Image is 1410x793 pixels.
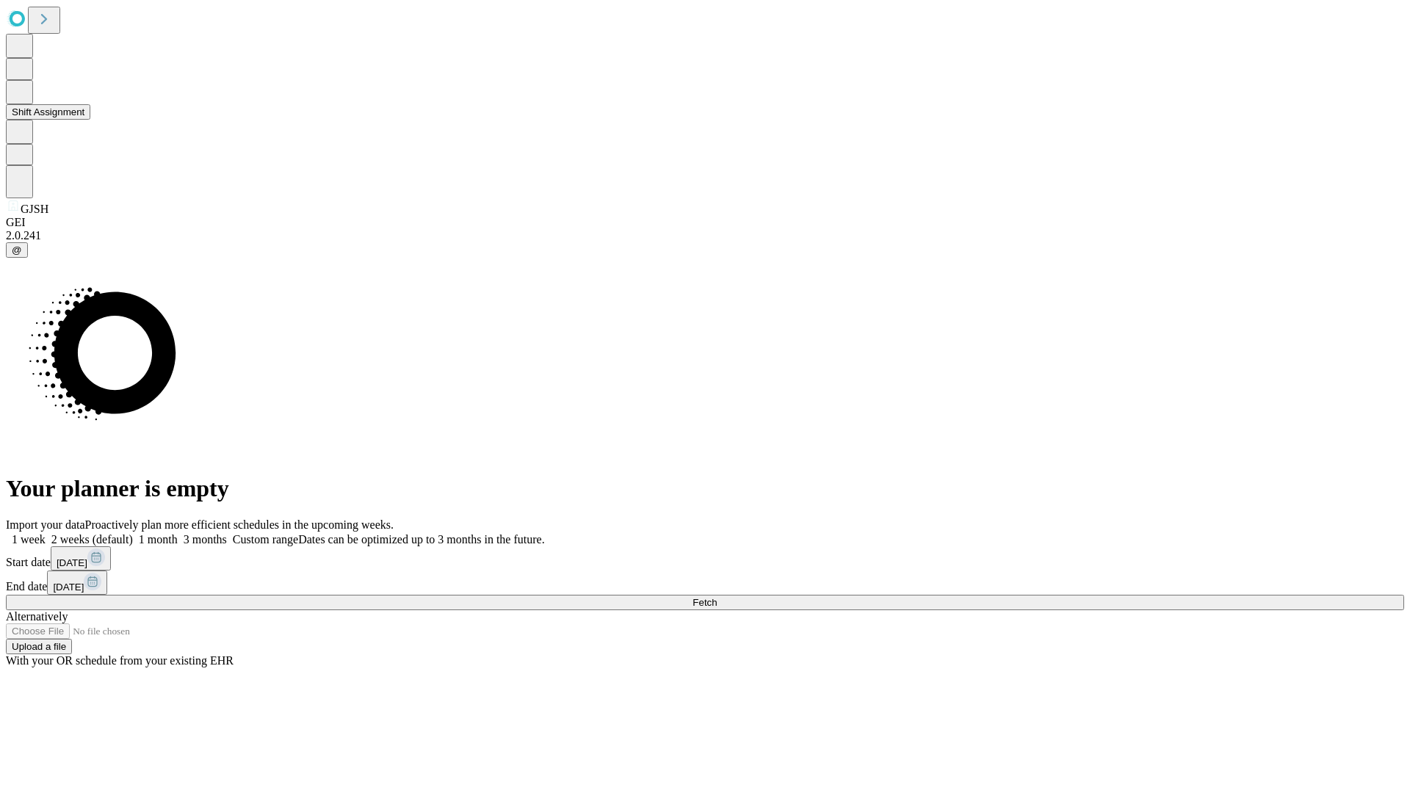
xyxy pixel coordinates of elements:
[6,546,1404,571] div: Start date
[298,533,544,546] span: Dates can be optimized up to 3 months in the future.
[85,518,394,531] span: Proactively plan more efficient schedules in the upcoming weeks.
[6,639,72,654] button: Upload a file
[6,104,90,120] button: Shift Assignment
[184,533,227,546] span: 3 months
[139,533,178,546] span: 1 month
[6,242,28,258] button: @
[51,546,111,571] button: [DATE]
[693,597,717,608] span: Fetch
[6,610,68,623] span: Alternatively
[21,203,48,215] span: GJSH
[53,582,84,593] span: [DATE]
[12,245,22,256] span: @
[233,533,298,546] span: Custom range
[6,654,234,667] span: With your OR schedule from your existing EHR
[6,571,1404,595] div: End date
[51,533,133,546] span: 2 weeks (default)
[6,518,85,531] span: Import your data
[6,475,1404,502] h1: Your planner is empty
[6,595,1404,610] button: Fetch
[6,216,1404,229] div: GEI
[6,229,1404,242] div: 2.0.241
[57,557,87,568] span: [DATE]
[12,533,46,546] span: 1 week
[47,571,107,595] button: [DATE]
